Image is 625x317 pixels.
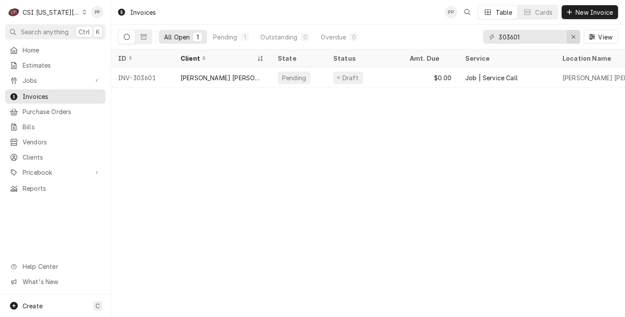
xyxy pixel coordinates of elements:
span: Pricebook [23,168,88,177]
div: State [278,54,319,63]
div: Table [496,8,513,17]
div: All Open [164,33,190,42]
div: Outstanding [260,33,297,42]
div: Amt. Due [410,54,450,63]
span: K [96,27,100,36]
button: Erase input [566,30,580,44]
a: Go to Help Center [5,259,105,274]
div: Philip Potter's Avatar [91,6,103,18]
div: 1 [195,33,200,42]
a: Go to Pricebook [5,165,105,180]
a: Clients [5,150,105,164]
button: New Invoice [562,5,618,19]
div: 0 [351,33,356,42]
span: Estimates [23,61,101,70]
div: Cards [535,8,553,17]
a: Invoices [5,89,105,104]
span: Clients [23,153,101,162]
div: PP [445,6,457,18]
div: Philip Potter's Avatar [445,6,457,18]
div: Pending [281,73,307,82]
span: Create [23,302,43,310]
a: Purchase Orders [5,105,105,119]
span: Invoices [23,92,101,101]
span: Help Center [23,262,100,271]
div: CSI [US_STATE][GEOGRAPHIC_DATA] [23,8,80,17]
span: C [95,301,100,310]
div: Status [333,54,394,63]
div: Overdue [321,33,346,42]
span: View [596,33,614,42]
div: [PERSON_NAME] [PERSON_NAME]- OLATHE [181,73,264,82]
span: New Invoice [574,8,615,17]
span: Home [23,46,101,55]
div: C [8,6,20,18]
div: $0.00 [403,67,458,88]
button: View [584,30,618,44]
span: Vendors [23,137,101,147]
a: Reports [5,181,105,196]
div: ID [118,54,165,63]
span: Search anything [21,27,69,36]
span: What's New [23,277,100,286]
div: Service [465,54,547,63]
span: Ctrl [79,27,90,36]
div: CSI Kansas City's Avatar [8,6,20,18]
span: Bills [23,122,101,131]
input: Keyword search [499,30,564,44]
a: Home [5,43,105,57]
button: Open search [461,5,474,19]
div: INV-303601 [111,67,174,88]
span: Reports [23,184,101,193]
a: Vendors [5,135,105,149]
a: Bills [5,120,105,134]
div: Job | Service Call [465,73,518,82]
div: Client [181,54,255,63]
span: Purchase Orders [23,107,101,116]
a: Estimates [5,58,105,72]
button: Search anythingCtrlK [5,24,105,39]
div: Draft [341,73,360,82]
div: Pending [213,33,237,42]
span: Jobs [23,76,88,85]
div: 0 [303,33,308,42]
div: 1 [242,33,247,42]
a: Go to What's New [5,275,105,289]
div: PP [91,6,103,18]
a: Go to Jobs [5,73,105,88]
